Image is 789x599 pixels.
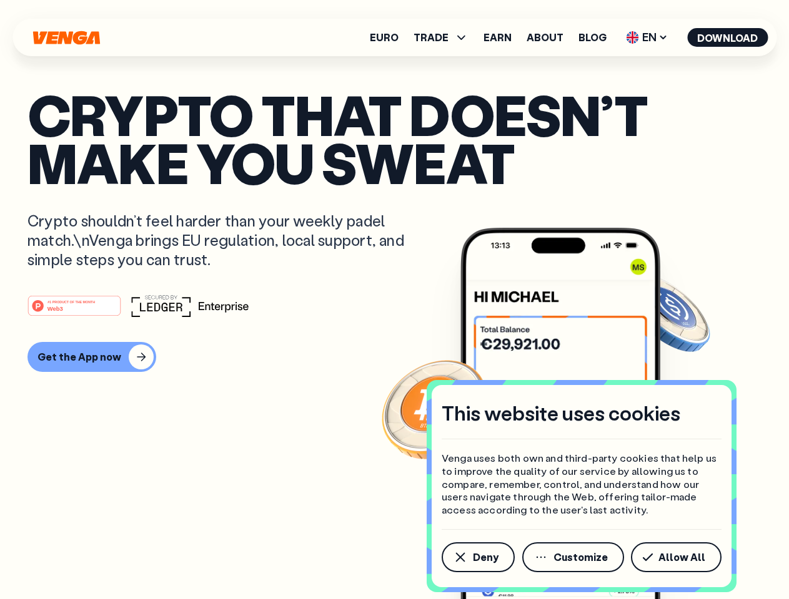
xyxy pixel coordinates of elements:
button: Deny [442,542,515,572]
button: Get the App now [27,342,156,372]
button: Allow All [631,542,722,572]
p: Crypto shouldn’t feel harder than your weekly padel match.\nVenga brings EU regulation, local sup... [27,211,422,270]
img: USDC coin [623,268,713,358]
span: TRADE [414,32,449,42]
p: Crypto that doesn’t make you sweat [27,90,762,186]
span: TRADE [414,30,469,45]
span: Customize [553,552,608,562]
span: Allow All [658,552,705,562]
p: Venga uses both own and third-party cookies that help us to improve the quality of our service by... [442,452,722,517]
span: Deny [473,552,499,562]
a: Blog [578,32,607,42]
button: Download [687,28,768,47]
a: #1 PRODUCT OF THE MONTHWeb3 [27,303,121,319]
a: About [527,32,563,42]
span: EN [622,27,672,47]
a: Euro [370,32,399,42]
div: Get the App now [37,351,121,363]
img: Bitcoin [379,353,492,465]
button: Customize [522,542,624,572]
tspan: Web3 [47,304,63,311]
img: flag-uk [626,31,638,44]
a: Get the App now [27,342,762,372]
svg: Home [31,31,101,45]
h4: This website uses cookies [442,400,680,426]
tspan: #1 PRODUCT OF THE MONTH [47,299,95,303]
a: Earn [484,32,512,42]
